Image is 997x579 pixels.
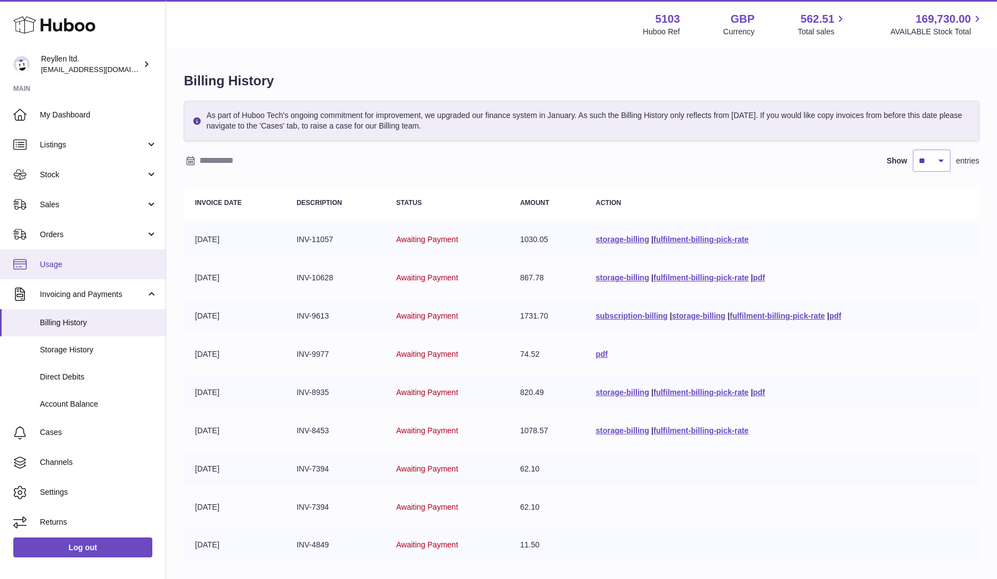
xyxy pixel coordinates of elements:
span: Awaiting Payment [396,235,458,244]
td: [DATE] [184,300,285,332]
a: fulfilment-billing-pick-rate [654,426,749,435]
span: Total sales [798,27,847,37]
span: Settings [40,487,157,498]
td: INV-9977 [285,338,385,371]
span: Awaiting Payment [396,388,458,397]
td: 74.52 [509,338,585,371]
a: storage-billing [596,426,649,435]
td: INV-4849 [285,529,385,561]
strong: GBP [731,12,754,27]
div: As part of Huboo Tech's ongoing commitment for improvement, we upgraded our finance system in Jan... [184,101,979,141]
span: Stock [40,170,146,180]
span: Channels [40,457,157,468]
span: entries [956,156,979,166]
a: fulfilment-billing-pick-rate [654,388,749,397]
a: pdf [753,273,765,282]
td: INV-8453 [285,414,385,447]
a: fulfilment-billing-pick-rate [654,235,749,244]
div: Reyllen ltd. [41,54,141,75]
strong: Status [396,199,422,207]
span: My Dashboard [40,110,157,120]
span: Listings [40,140,146,150]
a: storage-billing [596,388,649,397]
span: Billing History [40,317,157,328]
td: 1030.05 [509,223,585,256]
span: | [651,388,654,397]
span: Awaiting Payment [396,311,458,320]
span: Awaiting Payment [396,464,458,473]
span: Awaiting Payment [396,273,458,282]
a: Log out [13,537,152,557]
span: | [827,311,829,320]
span: AVAILABLE Stock Total [890,27,984,37]
a: pdf [753,388,765,397]
label: Show [887,156,907,166]
strong: Invoice Date [195,199,241,207]
span: Sales [40,199,146,210]
img: reyllen@reyllen.com [13,56,30,73]
td: 867.78 [509,262,585,294]
td: INV-10628 [285,262,385,294]
td: [DATE] [184,338,285,371]
td: INV-7394 [285,491,385,524]
div: Huboo Ref [643,27,680,37]
a: 562.51 Total sales [798,12,847,37]
span: | [670,311,672,320]
a: subscription-billing [596,311,668,320]
td: [DATE] [184,223,285,256]
td: 62.10 [509,453,585,485]
td: [DATE] [184,529,285,561]
span: Invoicing and Payments [40,289,146,300]
span: | [751,273,753,282]
td: 820.49 [509,376,585,409]
td: 11.50 [509,529,585,561]
a: storage-billing [672,311,725,320]
td: INV-7394 [285,453,385,485]
td: INV-11057 [285,223,385,256]
span: Awaiting Payment [396,503,458,511]
a: pdf [596,350,608,358]
strong: Amount [520,199,549,207]
span: | [651,426,654,435]
span: Awaiting Payment [396,350,458,358]
td: 1078.57 [509,414,585,447]
td: INV-9613 [285,300,385,332]
a: storage-billing [596,273,649,282]
a: 169,730.00 AVAILABLE Stock Total [890,12,984,37]
span: Direct Debits [40,372,157,382]
span: | [651,273,654,282]
span: Awaiting Payment [396,426,458,435]
a: storage-billing [596,235,649,244]
span: Orders [40,229,146,240]
span: Storage History [40,345,157,355]
td: [DATE] [184,376,285,409]
span: Cases [40,427,157,438]
span: Account Balance [40,399,157,409]
td: 1731.70 [509,300,585,332]
span: | [751,388,753,397]
span: Awaiting Payment [396,540,458,549]
a: fulfilment-billing-pick-rate [654,273,749,282]
span: [EMAIL_ADDRESS][DOMAIN_NAME] [41,65,163,74]
span: 562.51 [800,12,834,27]
span: | [728,311,730,320]
strong: Description [296,199,342,207]
a: pdf [829,311,841,320]
td: 62.10 [509,491,585,524]
td: [DATE] [184,453,285,485]
td: [DATE] [184,262,285,294]
span: Usage [40,259,157,270]
td: [DATE] [184,414,285,447]
strong: Action [596,199,621,207]
span: | [651,235,654,244]
td: INV-8935 [285,376,385,409]
div: Currency [723,27,755,37]
a: fulfilment-billing-pick-rate [729,311,825,320]
strong: 5103 [655,12,680,27]
h1: Billing History [184,72,979,90]
span: Returns [40,517,157,527]
td: [DATE] [184,491,285,524]
span: 169,730.00 [916,12,971,27]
